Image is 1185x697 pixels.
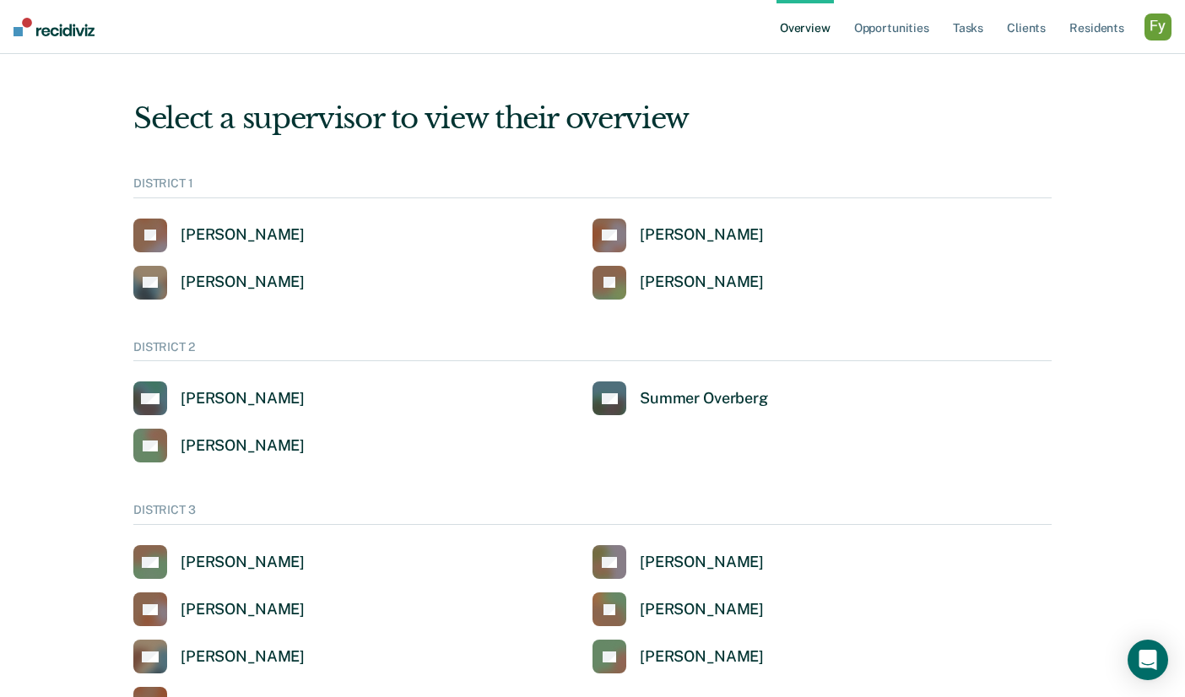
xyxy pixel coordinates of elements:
[133,503,1052,525] div: DISTRICT 3
[133,176,1052,198] div: DISTRICT 1
[133,340,1052,362] div: DISTRICT 2
[181,647,305,667] div: [PERSON_NAME]
[181,436,305,456] div: [PERSON_NAME]
[1128,640,1168,680] div: Open Intercom Messenger
[640,389,768,408] div: Summer Overberg
[181,600,305,619] div: [PERSON_NAME]
[181,553,305,572] div: [PERSON_NAME]
[181,225,305,245] div: [PERSON_NAME]
[592,381,768,415] a: Summer Overberg
[133,429,305,462] a: [PERSON_NAME]
[14,18,95,36] img: Recidiviz
[133,592,305,626] a: [PERSON_NAME]
[640,225,764,245] div: [PERSON_NAME]
[133,266,305,300] a: [PERSON_NAME]
[592,266,764,300] a: [PERSON_NAME]
[133,545,305,579] a: [PERSON_NAME]
[592,545,764,579] a: [PERSON_NAME]
[592,640,764,673] a: [PERSON_NAME]
[133,640,305,673] a: [PERSON_NAME]
[181,389,305,408] div: [PERSON_NAME]
[133,101,1052,136] div: Select a supervisor to view their overview
[640,647,764,667] div: [PERSON_NAME]
[133,381,305,415] a: [PERSON_NAME]
[133,219,305,252] a: [PERSON_NAME]
[640,553,764,572] div: [PERSON_NAME]
[181,273,305,292] div: [PERSON_NAME]
[640,273,764,292] div: [PERSON_NAME]
[592,219,764,252] a: [PERSON_NAME]
[640,600,764,619] div: [PERSON_NAME]
[592,592,764,626] a: [PERSON_NAME]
